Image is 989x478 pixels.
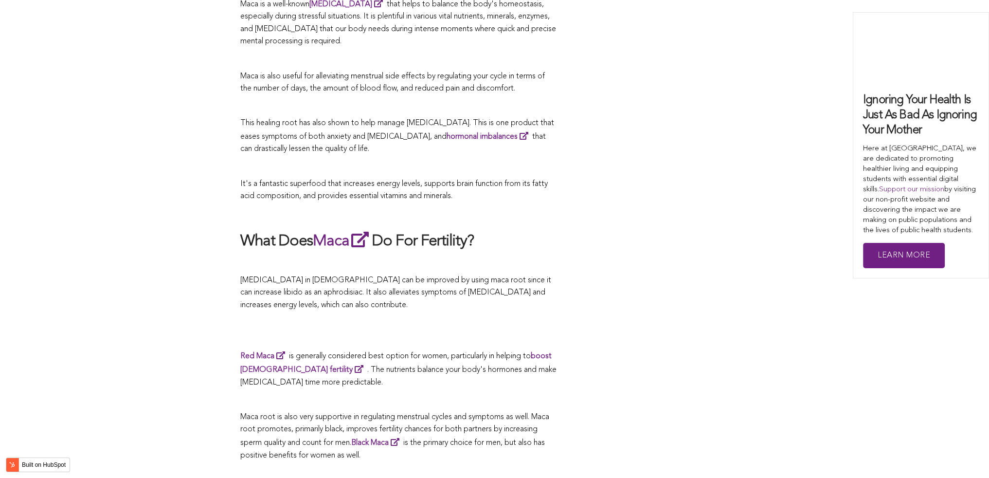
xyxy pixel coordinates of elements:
[18,459,70,471] label: Built on HubSpot
[240,352,289,360] a: Red Maca
[351,439,389,447] strong: Black Maca
[6,459,18,471] img: HubSpot sprocket logo
[240,352,274,360] strong: Red Maca
[240,73,545,93] span: Maca is also useful for alleviating menstrual side effects by regulating your cycle in terms of t...
[351,439,403,447] a: Black Maca
[863,243,945,269] a: Learn More
[309,0,372,8] strong: [MEDICAL_DATA]
[313,234,372,249] a: Maca
[940,431,989,478] iframe: Chat Widget
[240,413,549,460] span: Maca root is also very supportive in regulating menstrual cycles and symptoms as well. Maca root ...
[240,119,554,153] span: This healing root has also shown to help manage [MEDICAL_DATA]. This is one product that eases sy...
[6,458,70,472] button: Built on HubSpot
[240,276,551,309] span: [MEDICAL_DATA] in [DEMOGRAPHIC_DATA] can be improved by using maca root since it can increase lib...
[240,352,552,374] a: boost [DEMOGRAPHIC_DATA] fertility
[240,0,556,46] span: Maca is a well-known that helps to balance the body's homeostasis, especially during stressful si...
[240,230,557,252] h2: What Does Do For Fertility?
[240,180,548,201] span: It's a fantastic superfood that increases energy levels, supports brain function from its fatty a...
[309,0,387,8] a: [MEDICAL_DATA]
[447,133,532,141] a: hormonal imbalances
[240,352,557,386] span: is generally considered best option for women, particularly in helping to . The nutrients balance...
